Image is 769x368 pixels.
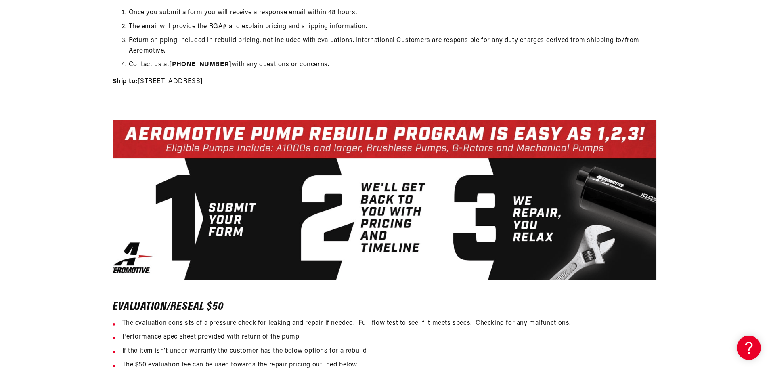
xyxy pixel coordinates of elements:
p: [STREET_ADDRESS] [113,77,657,87]
li: Performance spec sheet provided with return of the pump [122,332,657,343]
a: [PHONE_NUMBER] [169,61,231,68]
h6: Evaluation/Reseal $50 [113,302,657,312]
li: Once you submit a form you will receive a response email within 48 hours. [129,8,657,18]
li: The evaluation consists of a pressure check for leaking and repair if needed. Full flow test to s... [122,318,657,329]
li: The email will provide the RGA# and explain pricing and shipping information. [129,22,657,32]
strong: Ship to: [113,78,138,85]
li: Contact us at with any questions or concerns. [129,60,657,70]
li: Return shipping included in rebuild pricing, not included with evaluations. International Custome... [129,36,657,56]
li: If the item isn’t under warranty the customer has the below options for a rebuild [122,346,657,357]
